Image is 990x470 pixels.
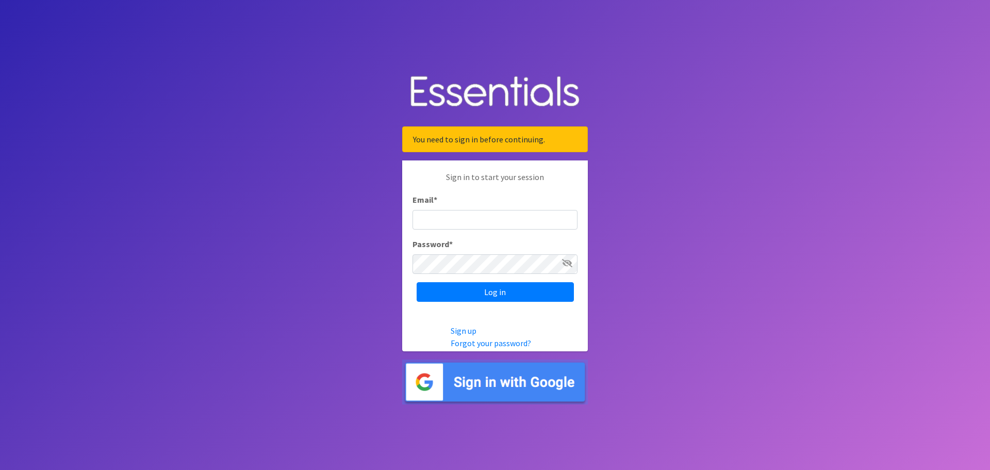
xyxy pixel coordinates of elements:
label: Password [412,238,453,250]
input: Log in [417,282,574,302]
a: Forgot your password? [451,338,531,348]
label: Email [412,193,437,206]
div: You need to sign in before continuing. [402,126,588,152]
img: Human Essentials [402,66,588,119]
abbr: required [434,195,437,205]
abbr: required [449,239,453,249]
a: Sign up [451,326,476,336]
p: Sign in to start your session [412,171,577,193]
img: Sign in with Google [402,360,588,404]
